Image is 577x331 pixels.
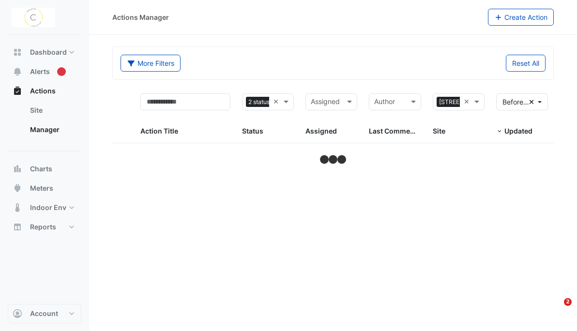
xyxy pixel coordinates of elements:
app-icon: Meters [13,183,22,193]
iframe: Intercom notifications message [383,190,577,295]
span: 2 statuses selected [246,97,304,107]
span: Status [242,127,263,135]
span: Indoor Env [30,203,66,212]
button: Alerts [8,62,81,81]
span: Meters [30,183,53,193]
div: Actions Manager [112,12,169,22]
button: Reset All [506,55,546,72]
div: Actions [8,101,81,143]
img: Company Logo [12,8,55,27]
fa-icon: Clear [529,97,534,107]
span: Charts [30,164,52,174]
button: Before: [DATE] [496,93,548,110]
button: Dashboard [8,43,81,62]
app-icon: Reports [13,222,22,232]
iframe: Intercom live chat [544,298,567,321]
app-icon: Dashboard [13,47,22,57]
span: Account [30,309,58,318]
span: Alerts [30,67,50,76]
a: Site [22,101,81,120]
button: Create Action [488,9,554,26]
app-icon: Indoor Env [13,203,22,212]
span: Clear [464,96,472,107]
span: 2 [564,298,572,306]
a: Manager [22,120,81,139]
button: Indoor Env [8,198,81,217]
button: Account [8,304,81,323]
app-icon: Actions [13,86,22,96]
span: Clear [273,96,281,107]
span: Action Title [140,127,178,135]
span: Site [433,127,445,135]
button: Charts [8,159,81,179]
app-icon: Alerts [13,67,22,76]
button: Reports [8,217,81,237]
button: Actions [8,81,81,101]
span: Dashboard [30,47,67,57]
span: [STREET_ADDRESS] [437,97,498,107]
app-icon: Charts [13,164,22,174]
span: Before: 02 Aug 25 [502,98,549,106]
span: Assigned [305,127,337,135]
span: Updated [504,127,532,135]
span: Last Commented [369,127,425,135]
span: Actions [30,86,56,96]
button: More Filters [121,55,181,72]
span: Reports [30,222,56,232]
div: Tooltip anchor [57,67,66,76]
button: Meters [8,179,81,198]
